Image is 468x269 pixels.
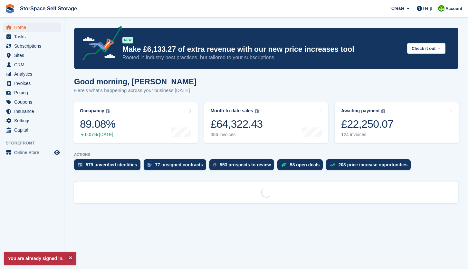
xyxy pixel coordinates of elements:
[3,125,61,134] a: menu
[209,159,277,173] a: 553 prospects to review
[220,162,271,167] div: 553 prospects to review
[341,108,380,114] div: Awaiting payment
[381,109,385,113] img: icon-info-grey-7440780725fd019a000dd9b08b2336e03edf1995a4989e88bcd33f0948082b44.svg
[74,153,458,157] p: ACTIONS
[3,23,61,32] a: menu
[77,26,122,63] img: price-adjustments-announcement-icon-8257ccfd72463d97f412b2fc003d46551f7dbcb40ab6d574587a9cd5c0d94...
[14,23,53,32] span: Home
[14,125,53,134] span: Capital
[14,97,53,107] span: Coupons
[211,132,263,137] div: 386 invoices
[5,4,15,14] img: stora-icon-8386f47178a22dfd0bd8f6a31ec36ba5ce8667c1dd55bd0f319d3a0aa187defe.svg
[106,109,110,113] img: icon-info-grey-7440780725fd019a000dd9b08b2336e03edf1995a4989e88bcd33f0948082b44.svg
[3,116,61,125] a: menu
[255,109,259,113] img: icon-info-grey-7440780725fd019a000dd9b08b2336e03edf1995a4989e88bcd33f0948082b44.svg
[74,87,196,94] p: Here's what's happening across your business [DATE]
[335,102,459,143] a: Awaiting payment £22,250.07 124 invoices
[14,32,53,41] span: Tasks
[391,5,404,12] span: Create
[74,77,196,86] h1: Good morning, [PERSON_NAME]
[14,79,53,88] span: Invoices
[281,162,287,167] img: deal-1b604bf984904fb50ccaf53a9ad4b4a5d6e5aea283cecdc64d6e3604feb123c2.svg
[6,140,64,146] span: Storefront
[3,60,61,69] a: menu
[330,163,335,166] img: price_increase_opportunities-93ffe204e8149a01c8c9dc8f82e8f89637d9d84a8eef4429ea346261dce0b2c0.svg
[14,51,53,60] span: Sites
[213,163,216,167] img: prospect-51fa495bee0391a8d652442698ab0144808aea92771e9ea1ae160a38d050c398.svg
[155,162,203,167] div: 77 unsigned contracts
[144,159,210,173] a: 77 unsigned contracts
[290,162,320,167] div: 58 open deals
[423,5,432,12] span: Help
[14,60,53,69] span: CRM
[338,162,407,167] div: 203 price increase opportunities
[74,159,144,173] a: 579 unverified identities
[14,70,53,79] span: Analytics
[3,107,61,116] a: menu
[3,51,61,60] a: menu
[3,42,61,51] a: menu
[438,5,444,12] img: paul catt
[53,149,61,156] a: Preview store
[14,88,53,97] span: Pricing
[17,3,80,14] a: StorSpace Self Storage
[211,117,263,131] div: £64,322.43
[122,54,402,61] p: Rooted in industry best practices, but tailored to your subscriptions.
[3,79,61,88] a: menu
[122,37,133,43] div: NEW
[14,148,53,157] span: Online Store
[3,32,61,41] a: menu
[73,102,198,143] a: Occupancy 89.08% 0.07% [DATE]
[407,43,445,54] button: Check it out →
[3,97,61,107] a: menu
[326,159,414,173] a: 203 price increase opportunities
[14,42,53,51] span: Subscriptions
[148,163,152,167] img: contract_signature_icon-13c848040528278c33f63329250d36e43548de30e8caae1d1a13099fd9432cc5.svg
[445,5,462,12] span: Account
[204,102,329,143] a: Month-to-date sales £64,322.43 386 invoices
[80,117,115,131] div: 89.08%
[211,108,253,114] div: Month-to-date sales
[341,132,393,137] div: 124 invoices
[122,45,402,54] p: Make £6,133.27 of extra revenue with our new price increases tool
[78,163,82,167] img: verify_identity-adf6edd0f0f0b5bbfe63781bf79b02c33cf7c696d77639b501bdc392416b5a36.svg
[4,252,76,265] p: You are already signed in.
[14,116,53,125] span: Settings
[341,117,393,131] div: £22,250.07
[14,107,53,116] span: Insurance
[3,70,61,79] a: menu
[3,148,61,157] a: menu
[277,159,326,173] a: 58 open deals
[86,162,137,167] div: 579 unverified identities
[80,132,115,137] div: 0.07% [DATE]
[80,108,104,114] div: Occupancy
[3,88,61,97] a: menu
